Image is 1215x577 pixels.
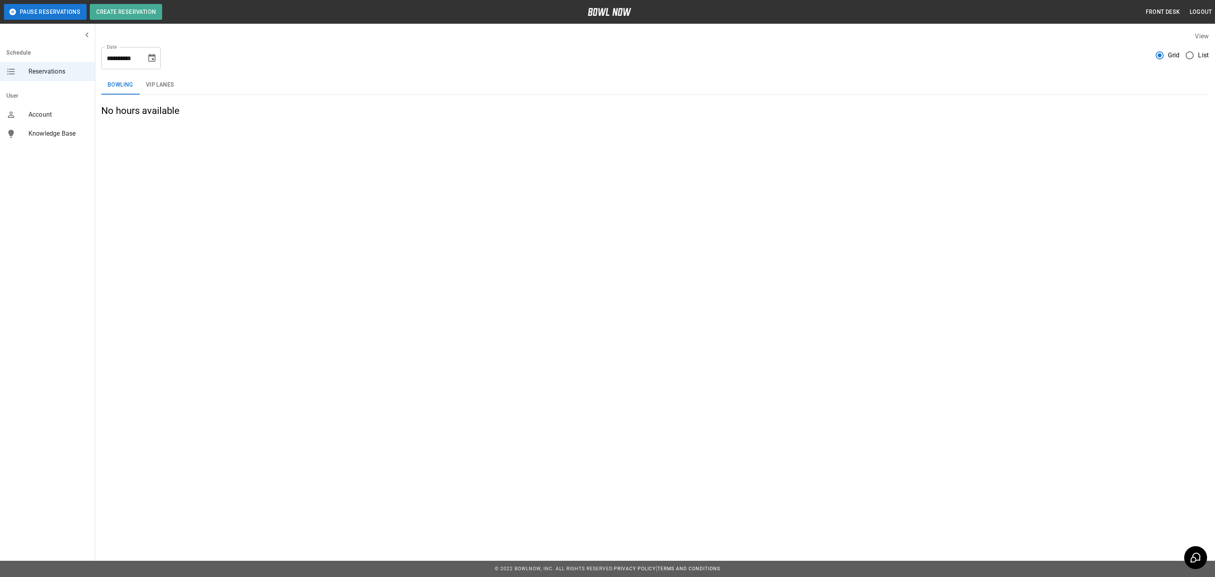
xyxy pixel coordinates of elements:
div: inventory tabs [101,76,1209,95]
button: Choose date, selected date is Sep 15, 2025 [144,50,160,66]
a: Terms and Conditions [657,566,720,571]
span: Reservations [28,67,89,76]
span: List [1198,51,1209,60]
button: Logout [1187,5,1215,19]
label: View [1195,32,1209,40]
span: Grid [1168,51,1180,60]
span: Account [28,110,89,119]
button: Front Desk [1143,5,1183,19]
button: VIP Lanes [140,76,181,95]
button: Pause Reservations [4,4,87,20]
img: logo [588,8,631,16]
span: © 2022 BowlNow, Inc. All Rights Reserved. [495,566,614,571]
button: Bowling [101,76,140,95]
span: Knowledge Base [28,129,89,138]
a: Privacy Policy [614,566,656,571]
h5: No hours available [101,104,180,117]
button: Create Reservation [90,4,162,20]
